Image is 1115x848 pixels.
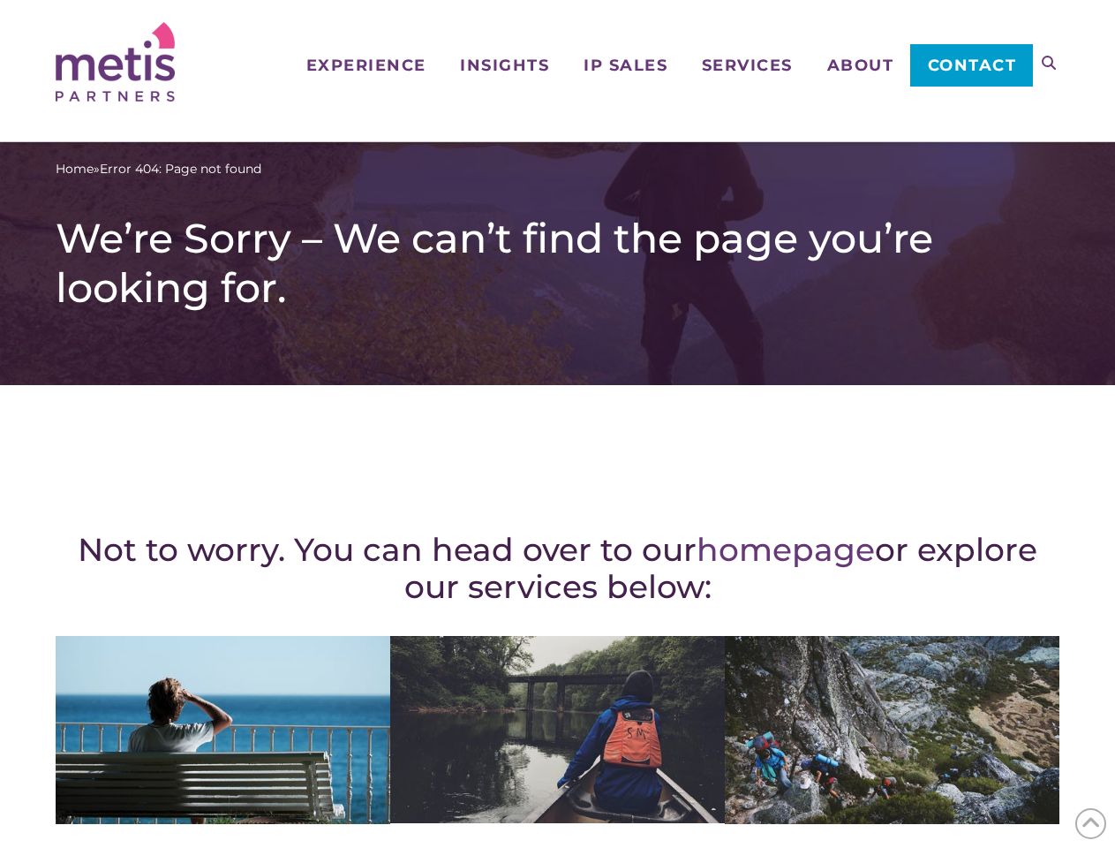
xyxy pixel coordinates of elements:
[56,160,261,178] span: »
[697,530,875,569] a: homepage
[56,22,175,102] img: Metis Partners
[928,57,1017,73] span: Contact
[827,57,894,73] span: About
[702,57,793,73] span: Services
[306,57,426,73] span: Experience
[460,57,549,73] span: Insights
[56,160,94,178] a: Home
[56,214,1059,313] h1: We’re Sorry – We can’t find the page you’re looking for.
[910,44,1033,87] a: Contact
[100,160,261,178] span: Error 404: Page not found
[1075,808,1106,839] span: Back to Top
[56,531,1059,605] h2: Not to worry. You can head over to our or explore our services below:
[584,57,667,73] span: IP Sales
